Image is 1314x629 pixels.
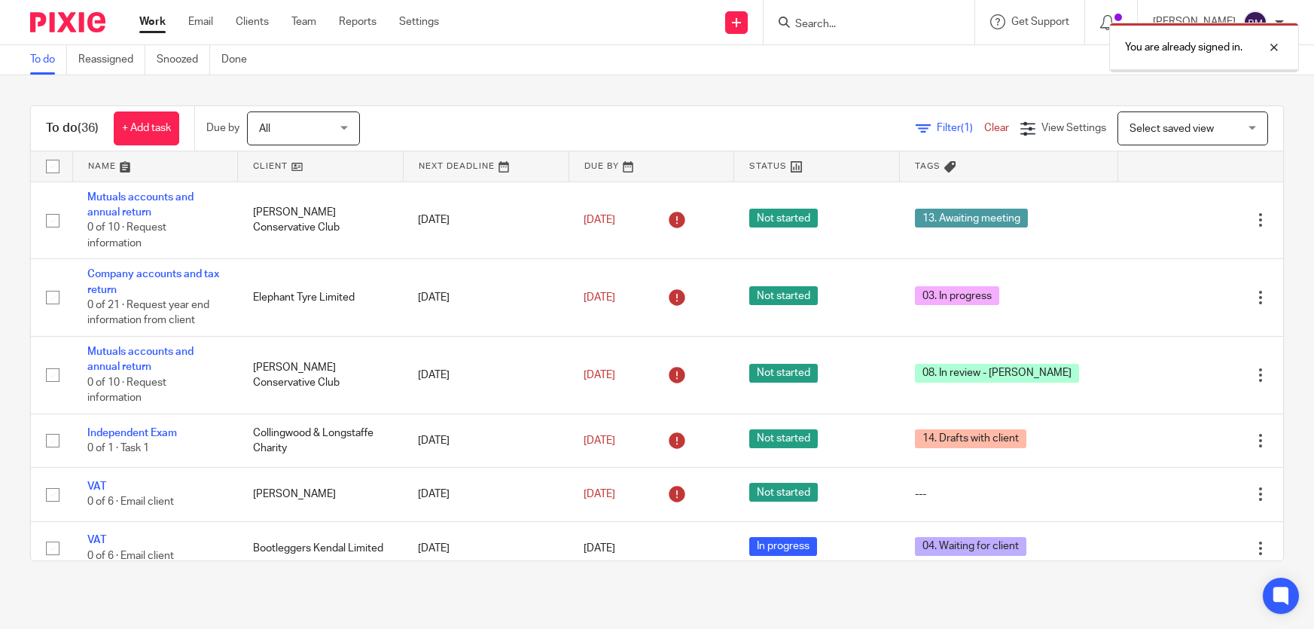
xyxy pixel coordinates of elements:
[403,259,569,337] td: [DATE]
[584,543,615,554] span: [DATE]
[206,121,239,136] p: Due by
[1041,123,1106,133] span: View Settings
[339,14,377,29] a: Reports
[114,111,179,145] a: + Add task
[1130,124,1214,134] span: Select saved view
[87,428,177,438] a: Independent Exam
[749,537,817,556] span: In progress
[915,487,1103,502] div: ---
[749,209,818,227] span: Not started
[403,521,569,575] td: [DATE]
[78,45,145,75] a: Reassigned
[915,162,941,170] span: Tags
[87,443,149,453] span: 0 of 1 · Task 1
[238,337,404,414] td: [PERSON_NAME] Conservative Club
[915,537,1026,556] span: 04. Waiting for client
[236,14,269,29] a: Clients
[584,370,615,380] span: [DATE]
[87,497,174,508] span: 0 of 6 · Email client
[584,489,615,499] span: [DATE]
[157,45,210,75] a: Snoozed
[915,286,999,305] span: 03. In progress
[259,124,270,134] span: All
[87,481,106,492] a: VAT
[1125,40,1242,55] p: You are already signed in.
[584,215,615,225] span: [DATE]
[30,45,67,75] a: To do
[87,222,166,249] span: 0 of 10 · Request information
[238,468,404,521] td: [PERSON_NAME]
[30,12,105,32] img: Pixie
[238,414,404,467] td: Collingwood & Longstaffe Charity
[915,364,1079,383] span: 08. In review - [PERSON_NAME]
[403,337,569,414] td: [DATE]
[403,468,569,521] td: [DATE]
[46,121,99,136] h1: To do
[749,286,818,305] span: Not started
[87,347,194,372] a: Mutuals accounts and annual return
[749,364,818,383] span: Not started
[1243,11,1267,35] img: svg%3E
[87,535,106,545] a: VAT
[221,45,258,75] a: Done
[749,483,818,502] span: Not started
[403,414,569,467] td: [DATE]
[584,435,615,446] span: [DATE]
[915,209,1028,227] span: 13. Awaiting meeting
[961,123,973,133] span: (1)
[915,429,1026,448] span: 14. Drafts with client
[238,182,404,259] td: [PERSON_NAME] Conservative Club
[584,292,615,303] span: [DATE]
[238,521,404,575] td: Bootleggers Kendal Limited
[87,269,219,295] a: Company accounts and tax return
[87,192,194,218] a: Mutuals accounts and annual return
[87,551,174,561] span: 0 of 6 · Email client
[87,377,166,404] span: 0 of 10 · Request information
[291,14,316,29] a: Team
[399,14,439,29] a: Settings
[238,259,404,337] td: Elephant Tyre Limited
[984,123,1009,133] a: Clear
[937,123,984,133] span: Filter
[78,122,99,134] span: (36)
[403,182,569,259] td: [DATE]
[188,14,213,29] a: Email
[139,14,166,29] a: Work
[749,429,818,448] span: Not started
[87,300,209,326] span: 0 of 21 · Request year end information from client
